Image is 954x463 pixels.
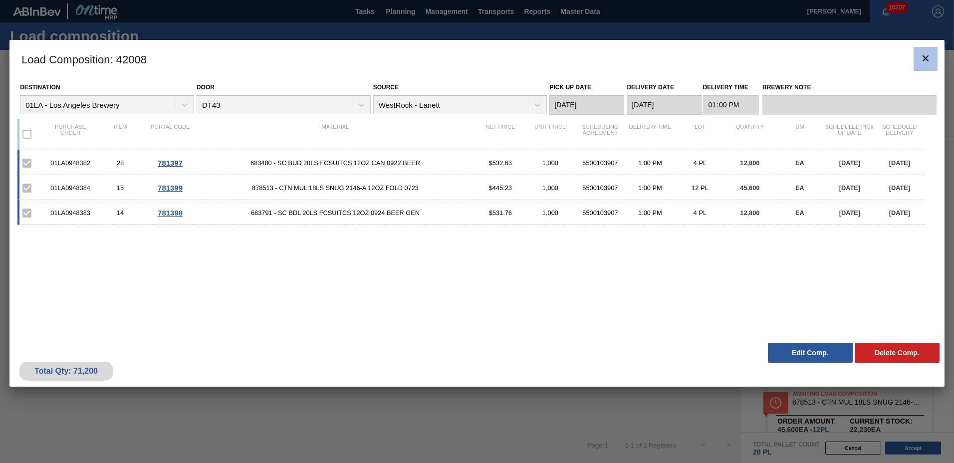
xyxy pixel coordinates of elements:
[158,159,183,167] span: 781397
[373,84,399,91] label: Source
[158,209,183,217] span: 781398
[525,184,575,192] div: 1,000
[95,184,145,192] div: 15
[675,184,725,192] div: 12 PL
[27,367,105,376] div: Total Qty: 71,200
[725,124,775,145] div: Quantity
[575,159,625,167] div: 5500103907
[549,95,624,115] input: mm/dd/yyyy
[575,184,625,192] div: 5500103907
[95,209,145,217] div: 14
[575,124,625,145] div: Scheduling Agreement
[145,209,195,217] div: Go to Order
[875,124,925,145] div: Scheduled Delivery
[839,209,860,217] span: [DATE]
[839,159,860,167] span: [DATE]
[476,159,525,167] div: $532.63
[476,209,525,217] div: $531.76
[625,159,675,167] div: 1:00 PM
[195,209,476,217] span: 683791 - SC BDL 20LS FCSUITCS 12OZ 0924 BEER GEN
[476,124,525,145] div: Net Price
[795,184,804,192] span: EA
[768,343,853,363] button: Edit Comp.
[625,184,675,192] div: 1:00 PM
[197,84,215,91] label: Door
[45,184,95,192] div: 01LA0948384
[625,124,675,145] div: Delivery Time
[525,159,575,167] div: 1,000
[20,84,60,91] label: Destination
[795,209,804,217] span: EA
[627,84,674,91] label: Delivery Date
[627,95,702,115] input: mm/dd/yyyy
[195,159,476,167] span: 683480 - SC BUD 20LS FCSUITCS 12OZ CAN 0922 BEER
[855,343,940,363] button: Delete Comp.
[762,80,937,95] label: Brewery Note
[525,124,575,145] div: Unit Price
[795,159,804,167] span: EA
[158,184,183,192] span: 781399
[145,124,195,145] div: Portal code
[839,184,860,192] span: [DATE]
[195,184,476,192] span: 878513 - CTN MUL 18LS SNUG 2146-A 12OZ FOLD 0723
[476,184,525,192] div: $445.23
[95,159,145,167] div: 28
[145,159,195,167] div: Go to Order
[45,124,95,145] div: Purchase order
[549,84,591,91] label: Pick up Date
[889,159,910,167] span: [DATE]
[195,124,476,145] div: Material
[825,124,875,145] div: Scheduled Pick up Date
[9,40,945,78] h3: Load Composition : 42008
[45,209,95,217] div: 01LA0948383
[703,80,759,95] label: Delivery Time
[740,209,759,217] span: 12,800
[525,209,575,217] div: 1,000
[889,209,910,217] span: [DATE]
[145,184,195,192] div: Go to Order
[740,159,759,167] span: 12,800
[675,124,725,145] div: Lot
[575,209,625,217] div: 5500103907
[889,184,910,192] span: [DATE]
[675,209,725,217] div: 4 PL
[775,124,825,145] div: UM
[95,124,145,145] div: Item
[740,184,759,192] span: 45,600
[45,159,95,167] div: 01LA0948382
[675,159,725,167] div: 4 PL
[625,209,675,217] div: 1:00 PM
